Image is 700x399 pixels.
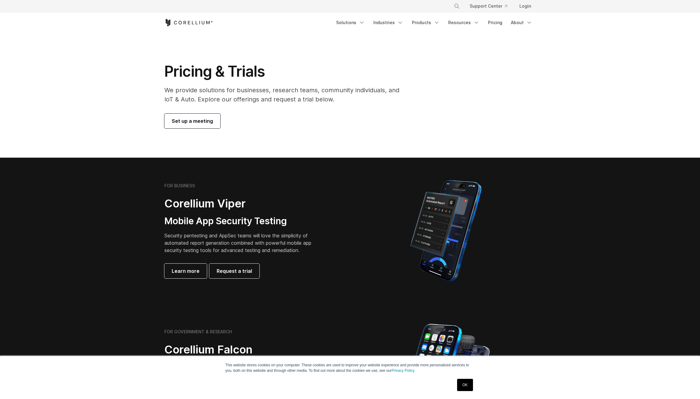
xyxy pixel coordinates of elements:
div: Navigation Menu [446,1,536,12]
h3: Mobile App Security Testing [164,215,321,227]
a: Products [408,17,443,28]
a: Learn more [164,264,207,278]
img: Corellium MATRIX automated report on iPhone showing app vulnerability test results across securit... [400,177,492,284]
a: Login [515,1,536,12]
h1: Pricing & Trials [164,62,408,81]
span: Learn more [172,267,200,275]
span: Request a trial [217,267,252,275]
h6: FOR BUSINESS [164,183,195,189]
a: Industries [370,17,407,28]
a: OK [457,379,473,391]
a: Corellium Home [164,19,213,26]
a: Pricing [484,17,506,28]
a: Support Center [465,1,512,12]
h2: Corellium Falcon [164,343,335,357]
span: Set up a meeting [172,117,213,125]
h2: Corellium Viper [164,197,321,210]
a: Solutions [332,17,368,28]
a: Resources [445,17,483,28]
a: Privacy Policy. [392,368,415,373]
a: Request a trial [209,264,259,278]
p: We provide solutions for businesses, research teams, community individuals, and IoT & Auto. Explo... [164,86,408,104]
p: This website stores cookies on your computer. These cookies are used to improve your website expe... [225,362,475,373]
a: Set up a meeting [164,114,220,128]
button: Search [451,1,462,12]
a: About [507,17,536,28]
h6: FOR GOVERNMENT & RESEARCH [164,329,232,335]
div: Navigation Menu [332,17,536,28]
p: Security pentesting and AppSec teams will love the simplicity of automated report generation comb... [164,232,321,254]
